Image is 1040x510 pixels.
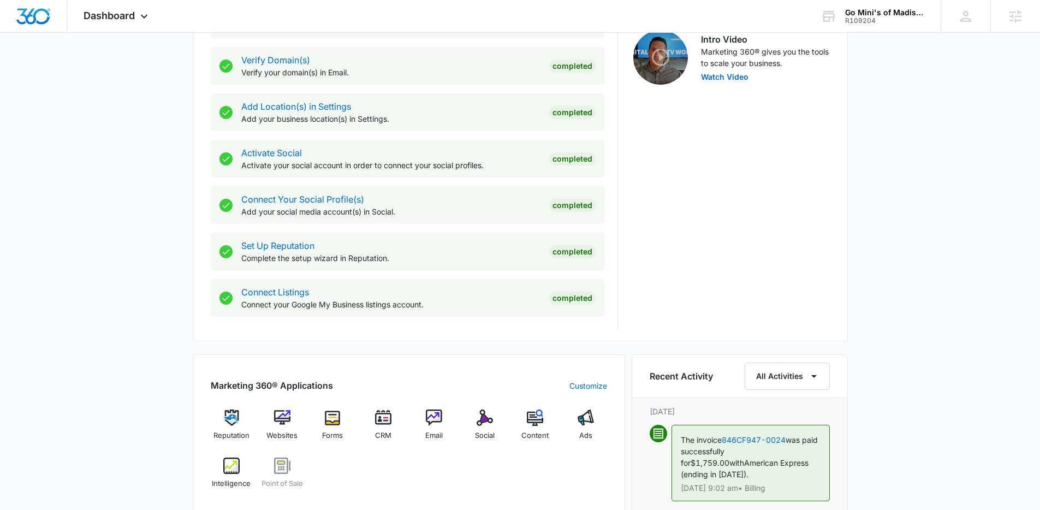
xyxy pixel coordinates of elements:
a: Verify Domain(s) [241,55,310,66]
a: Ads [565,410,607,449]
span: Email [425,430,443,441]
span: with [729,458,744,467]
span: CRM [375,430,391,441]
a: Social [463,410,506,449]
div: Completed [549,106,596,119]
p: [DATE] [650,406,830,417]
a: Content [514,410,556,449]
div: Completed [549,292,596,305]
span: Dashboard [84,10,135,21]
div: Completed [549,245,596,258]
span: Forms [322,430,343,441]
p: Activate your social account in order to connect your social profiles. [241,159,540,171]
p: Add your social media account(s) in Social. [241,206,540,217]
span: Websites [266,430,298,441]
a: Intelligence [211,458,253,497]
a: Reputation [211,410,253,449]
a: Forms [312,410,354,449]
a: Connect Your Social Profile(s) [241,194,364,205]
img: Intro Video [633,30,688,85]
p: Connect your Google My Business listings account. [241,299,540,310]
div: Completed [549,199,596,212]
p: Verify your domain(s) in Email. [241,67,540,78]
div: account name [845,8,925,17]
h6: Recent Activity [650,370,713,383]
span: The invoice [681,435,722,444]
span: Intelligence [212,478,251,489]
span: Reputation [213,430,249,441]
a: Point of Sale [261,458,303,497]
h2: Marketing 360® Applications [211,379,333,392]
a: Activate Social [241,147,302,158]
p: Add your business location(s) in Settings. [241,113,540,124]
a: Add Location(s) in Settings [241,101,351,112]
span: Content [521,430,549,441]
span: Ads [579,430,592,441]
a: Connect Listings [241,287,309,298]
p: [DATE] 9:02 am • Billing [681,484,821,492]
div: account id [845,17,925,25]
p: Marketing 360® gives you the tools to scale your business. [701,46,830,69]
a: CRM [362,410,405,449]
div: Completed [549,152,596,165]
p: Complete the setup wizard in Reputation. [241,252,540,264]
span: American Express (ending in [DATE]). [681,458,809,479]
a: Set Up Reputation [241,240,314,251]
span: Social [475,430,495,441]
a: Websites [261,410,303,449]
a: Customize [569,380,607,392]
span: was paid successfully for [681,435,818,467]
h3: Intro Video [701,33,830,46]
span: Point of Sale [262,478,303,489]
a: Email [413,410,455,449]
button: All Activities [745,363,830,390]
div: Completed [549,60,596,73]
span: $1,759.00 [691,458,729,467]
button: Watch Video [701,73,748,81]
a: 846CF947-0024 [722,435,786,444]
